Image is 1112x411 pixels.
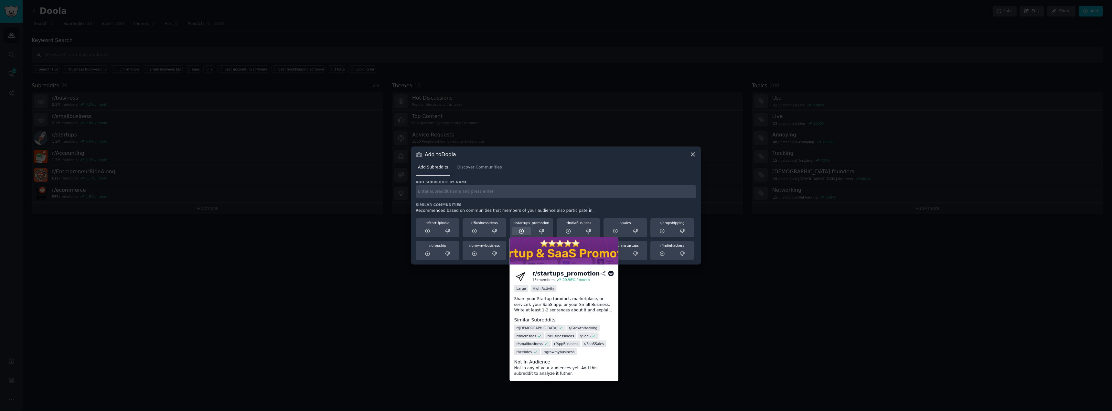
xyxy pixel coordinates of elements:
[653,221,692,225] div: dropshipping
[471,221,474,225] span: r/
[517,326,558,330] span: r/ [DEMOGRAPHIC_DATA]
[584,341,604,346] span: r/ SaaSSales
[418,165,448,170] span: Add Subreddits
[569,326,597,330] span: r/ GrowthHacking
[653,243,692,248] div: indiehackers
[517,350,532,354] span: r/ webdev
[606,243,645,248] div: indianstartups
[514,285,529,292] div: Large
[514,269,528,283] img: startups_promotion
[517,334,536,338] span: r/ microsaas
[548,334,574,338] span: r/ Businessideas
[580,334,591,338] span: r/ SaaS
[559,221,598,225] div: IndiaBusiness
[554,341,578,346] span: r/ AppBusiness
[416,162,450,176] a: Add Subreddits
[510,237,618,265] img: Startups and SaaS Promotion
[565,221,568,225] span: r/
[512,221,551,225] div: startups_promotion
[465,221,504,225] div: Businessideas
[514,359,614,365] dt: Not In Audience
[530,285,557,292] div: High Activity
[514,317,614,323] dt: Similar Subreddits
[418,221,457,225] div: StartUpIndia
[514,365,614,377] dd: Not in any of your audiences yet. Add this subreddit to analyze it futher.
[660,221,662,225] span: r/
[469,243,472,247] span: r/
[455,162,504,176] a: Discover Communities
[606,221,645,225] div: sales
[429,243,432,247] span: r/
[465,243,504,248] div: growmybusiness
[416,208,696,214] div: Recommended based on communities that members of your audience also participate in.
[620,221,622,225] span: r/
[418,243,457,248] div: dropship
[514,296,614,313] p: Share your Startup (product, marketplace, or service), your SaaS app, or your Small Business. Wri...
[416,202,696,207] h3: Similar Communities
[416,185,696,198] input: Enter subreddit name and press enter
[532,277,555,282] div: 15k members
[514,221,516,225] span: r/
[532,270,600,278] div: r/ startups_promotion
[425,151,456,158] h3: Add to Doola
[426,221,428,225] span: r/
[416,180,696,184] h3: Add subreddit by name
[457,165,502,170] span: Discover Communities
[562,277,590,282] div: 20.96 % / month
[660,243,663,247] span: r/
[517,341,543,346] span: r/ smallbusiness
[543,350,574,354] span: r/ growmybusiness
